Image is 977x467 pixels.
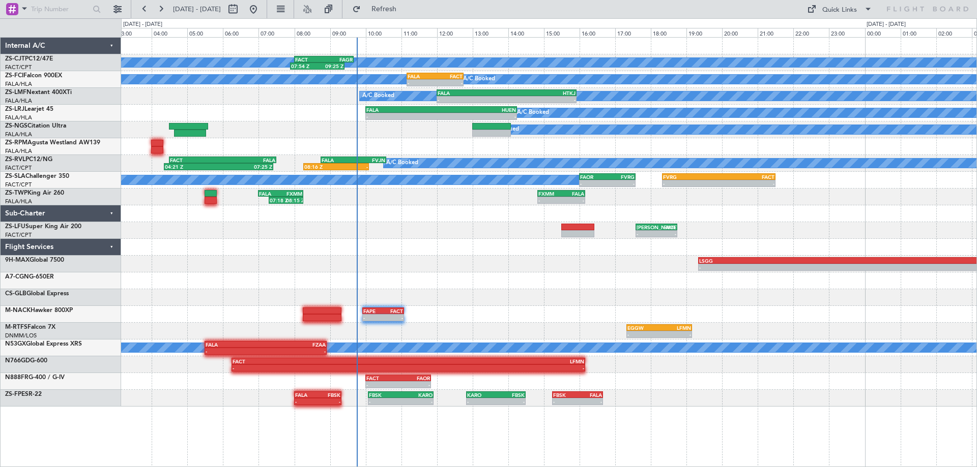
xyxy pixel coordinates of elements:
div: - [496,398,525,404]
div: 19:00 [686,28,722,37]
span: ZS-TWP [5,190,27,196]
div: FAOR [398,375,429,381]
div: A/C Booked [517,105,549,120]
div: - [295,398,318,404]
a: FALA/HLA [5,131,32,138]
a: ZS-SLAChallenger 350 [5,173,69,179]
span: M-NACK [5,307,31,314]
span: ZS-LFU [5,224,25,230]
a: FACT/CPT [5,64,32,71]
div: HTKJ [506,90,575,96]
a: ZS-CJTPC12/47E [5,56,53,62]
div: - [580,180,608,186]
a: M-NACKHawker 800XP [5,307,73,314]
div: 09:00 [330,28,366,37]
div: - [369,398,400,404]
div: - [656,231,676,237]
div: - [561,197,584,203]
a: ZS-RPMAgusta Westland AW139 [5,140,100,146]
div: 02:00 [936,28,972,37]
div: 14:00 [508,28,544,37]
div: A/C Booked [362,88,394,104]
a: ZS-FCIFalcon 900EX [5,73,62,79]
span: N766GD [5,358,30,364]
input: Trip Number [31,2,90,17]
span: ZS-CJT [5,56,25,62]
div: FALA [438,90,506,96]
div: - [336,164,368,170]
div: 07:54 Z [291,63,317,69]
div: - [663,180,719,186]
a: ZS-NGSCitation Ultra [5,123,66,129]
div: - [409,365,585,371]
div: FALA [295,392,318,398]
div: - [467,398,496,404]
div: 00:00 [865,28,901,37]
div: FVRG [663,174,719,180]
div: 06:00 [223,28,258,37]
a: FALA/HLA [5,114,32,121]
span: ZS-FCI [5,73,23,79]
div: - [318,398,340,404]
div: - [435,80,463,86]
div: FALA [408,73,435,79]
div: 08:00 [295,28,330,37]
div: - [538,197,561,203]
div: - [553,398,578,404]
div: FAGR [324,56,353,63]
div: HUEN [441,107,516,113]
span: ZS-RPM [5,140,27,146]
div: FZAA [266,341,326,348]
div: 05:00 [187,28,223,37]
div: [PERSON_NAME] [637,224,656,230]
span: N888FR [5,375,28,381]
a: ZS-LFUSuper King Air 200 [5,224,81,230]
div: 08:15 Z [286,197,302,203]
div: 16:00 [580,28,615,37]
div: - [719,180,774,186]
a: ZS-RVLPC12/NG [5,157,52,163]
div: 01:00 [901,28,936,37]
div: LSGG [699,258,869,264]
div: FXMM [280,191,302,197]
div: FACT [295,56,324,63]
a: FACT/CPT [5,181,32,189]
div: FACT [719,174,774,180]
div: FBSK [318,392,340,398]
button: Refresh [348,1,409,17]
div: FALA [322,157,353,163]
span: ZS-LMF [5,89,26,96]
div: A/C Booked [463,72,495,87]
a: FACT/CPT [5,231,32,239]
div: FACT [366,375,398,381]
div: [DATE] - [DATE] [867,20,906,29]
a: CS-GLBGlobal Express [5,291,69,297]
div: - [637,231,656,237]
div: - [206,348,266,354]
div: 04:21 Z [165,164,219,170]
div: Quick Links [822,5,857,15]
a: 9H-MAXGlobal 7500 [5,257,64,263]
div: - [398,382,429,388]
div: FALA [366,107,441,113]
div: 08:16 Z [304,164,336,170]
div: - [441,113,516,119]
div: - [408,80,435,86]
div: 15:00 [544,28,580,37]
div: - [699,264,869,270]
div: KARO [401,392,433,398]
a: ZS-LMFNextant 400XTi [5,89,72,96]
a: ZS-TWPKing Air 260 [5,190,64,196]
div: - [627,331,659,337]
div: FVRG [608,174,635,180]
span: M-RTFS [5,324,27,330]
div: 07:00 [258,28,294,37]
div: LFMN [409,358,585,364]
div: 07:25 Z [218,164,272,170]
div: - [438,97,506,103]
div: [DATE] - [DATE] [123,20,162,29]
div: KARO [467,392,496,398]
div: FALA [223,157,275,163]
div: FBSK [369,392,400,398]
div: FVJN [354,157,385,163]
